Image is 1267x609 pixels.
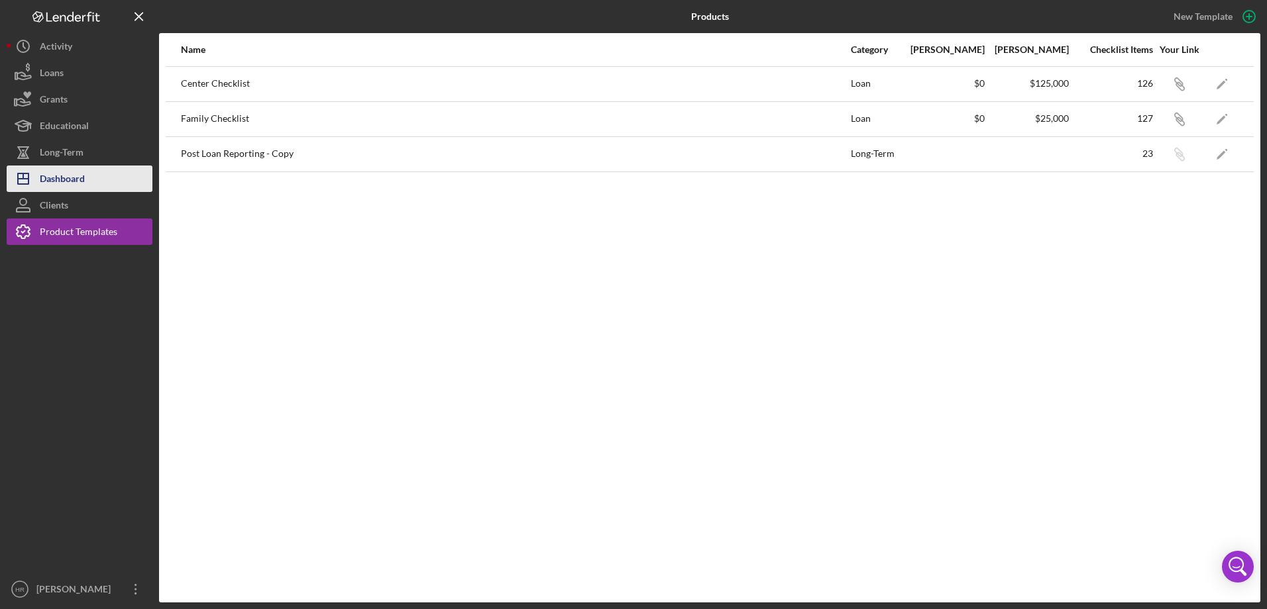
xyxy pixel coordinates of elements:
[181,68,850,101] div: Center Checklist
[1070,78,1153,89] div: 126
[902,113,985,124] div: $0
[40,192,68,222] div: Clients
[7,165,152,192] button: Dashboard
[1070,148,1153,159] div: 23
[851,44,901,55] div: Category
[7,139,152,165] button: Long-Term
[15,586,25,593] text: HR
[986,113,1069,124] div: $25,000
[181,44,850,55] div: Name
[1070,44,1153,55] div: Checklist Items
[181,103,850,136] div: Family Checklist
[1222,551,1254,583] div: Open Intercom Messenger
[1166,7,1260,26] button: New Template
[986,78,1069,89] div: $125,000
[7,86,152,113] button: Grants
[902,44,985,55] div: [PERSON_NAME]
[40,86,68,116] div: Grants
[851,68,901,101] div: Loan
[40,60,64,89] div: Loans
[902,78,985,89] div: $0
[851,138,901,171] div: Long-Term
[7,218,152,245] button: Product Templates
[40,139,83,169] div: Long-Term
[851,103,901,136] div: Loan
[40,113,89,142] div: Educational
[986,44,1069,55] div: [PERSON_NAME]
[40,218,117,248] div: Product Templates
[7,60,152,86] button: Loans
[181,138,850,171] div: Post Loan Reporting - Copy
[1154,44,1204,55] div: Your Link
[33,576,119,606] div: [PERSON_NAME]
[7,576,152,602] button: HR[PERSON_NAME]
[7,33,152,60] button: Activity
[40,165,85,195] div: Dashboard
[7,192,152,218] button: Clients
[691,11,729,22] b: Products
[7,113,152,139] button: Educational
[40,33,72,63] div: Activity
[1174,7,1233,26] div: New Template
[1070,113,1153,124] div: 127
